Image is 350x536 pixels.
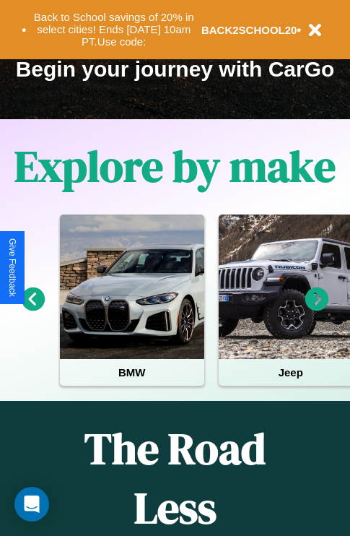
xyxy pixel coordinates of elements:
div: Give Feedback [7,238,17,297]
b: BACK2SCHOOL20 [201,24,297,36]
h1: Explore by make [14,137,336,196]
div: Open Intercom Messenger [14,487,49,522]
button: Back to School savings of 20% in select cities! Ends [DATE] 10am PT.Use code: [27,7,201,52]
h4: BMW [60,359,204,386]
